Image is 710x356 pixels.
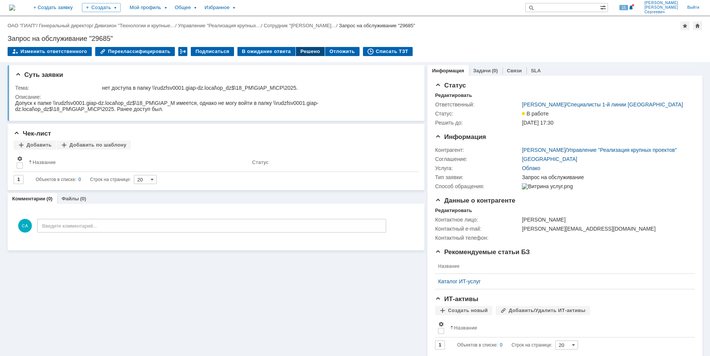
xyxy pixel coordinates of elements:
span: Настройки [17,156,23,162]
a: Управление "Реализация крупных проектов" [567,147,677,153]
div: Название [33,159,56,165]
div: / [522,101,683,108]
div: Статус [252,159,269,165]
a: Генеральный директор [39,23,92,28]
a: Облако [522,165,540,171]
span: СА [18,219,32,233]
a: SLA [531,68,541,73]
th: Статус [249,153,412,172]
a: [PERSON_NAME] [522,101,565,108]
span: Объектов в списке: [457,342,498,348]
div: Запрос на обслуживание "29685" [339,23,415,28]
a: Связи [507,68,522,73]
div: Редактировать [435,208,472,214]
div: Тип заявки: [435,174,520,180]
span: Объектов в списке: [36,177,76,182]
div: Статус: [435,111,520,117]
span: Сергеевич [644,10,678,14]
div: Тема: [15,85,101,91]
div: Способ обращения: [435,183,520,189]
span: Информация [435,133,486,141]
div: / [94,23,178,28]
div: (0) [492,68,498,73]
img: Витрина услуг.png [522,183,573,189]
div: Решить до: [435,120,520,126]
div: [PERSON_NAME][EMAIL_ADDRESS][DOMAIN_NAME] [522,226,691,232]
span: Суть заявки [15,71,63,78]
span: [DATE] 17:30 [522,120,553,126]
th: Название [26,153,249,172]
div: (0) [47,196,53,201]
i: Строк на странице: [457,340,552,350]
span: [PERSON_NAME] [644,5,678,10]
a: Дивизион "Технологии и крупные… [94,23,175,28]
div: Контрагент: [435,147,520,153]
div: Сделать домашней страницей [693,21,702,30]
a: Файлы [61,196,79,201]
a: [PERSON_NAME] [522,147,565,153]
span: 15 [619,5,628,10]
i: Строк на странице: [36,175,131,184]
div: [PERSON_NAME] [522,217,691,223]
div: Ответственный: [435,101,520,108]
div: Контактный e-mail: [435,226,520,232]
th: Название [435,259,689,274]
a: ОАО "ГИАП" [8,23,36,28]
div: Услуга: [435,165,520,171]
div: Создать [82,3,121,12]
div: / [264,23,339,28]
span: Расширенный поиск [600,3,608,11]
div: Запрос на обслуживание [522,174,691,180]
a: Задачи [473,68,491,73]
a: [GEOGRAPHIC_DATA] [522,156,577,162]
a: Комментарии [12,196,46,201]
div: / [39,23,95,28]
span: Рекомендуемые статьи БЗ [435,248,530,256]
div: Соглашение: [435,156,520,162]
div: / [178,23,264,28]
a: Управление "Реализация крупных… [178,23,261,28]
div: / [8,23,39,28]
span: Данные о контрагенте [435,197,515,204]
a: Сотрудник "[PERSON_NAME]… [264,23,336,28]
div: Запрос на обслуживание "29685" [8,35,702,42]
a: Каталог ИТ-услуг [438,278,686,284]
a: Информация [432,68,464,73]
span: Статус [435,82,466,89]
span: Чек-лист [14,130,51,137]
div: 0 [79,175,81,184]
div: Редактировать [435,92,472,98]
div: Работа с массовостью [178,47,187,56]
div: Контактное лицо: [435,217,520,223]
div: Добавить в избранное [680,21,690,30]
a: Специалисты 1-й линии [GEOGRAPHIC_DATA] [567,101,683,108]
span: ИТ-активы [435,295,478,303]
div: 0 [500,340,503,350]
div: / [522,147,677,153]
div: Контактный телефон: [435,235,520,241]
span: Настройки [438,321,444,327]
th: Название [447,318,689,337]
span: В работе [522,111,548,117]
div: (0) [80,196,86,201]
img: logo [9,5,15,11]
a: Перейти на домашнюю страницу [9,5,15,11]
span: [PERSON_NAME] [644,1,678,5]
div: нет доступа в папку \\rudzfsv0001.giap-dz.local\op_dz$\18_PM\GIAP_M\CP\2025. [102,85,413,91]
div: Описание: [15,94,415,100]
div: Название [454,325,477,331]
